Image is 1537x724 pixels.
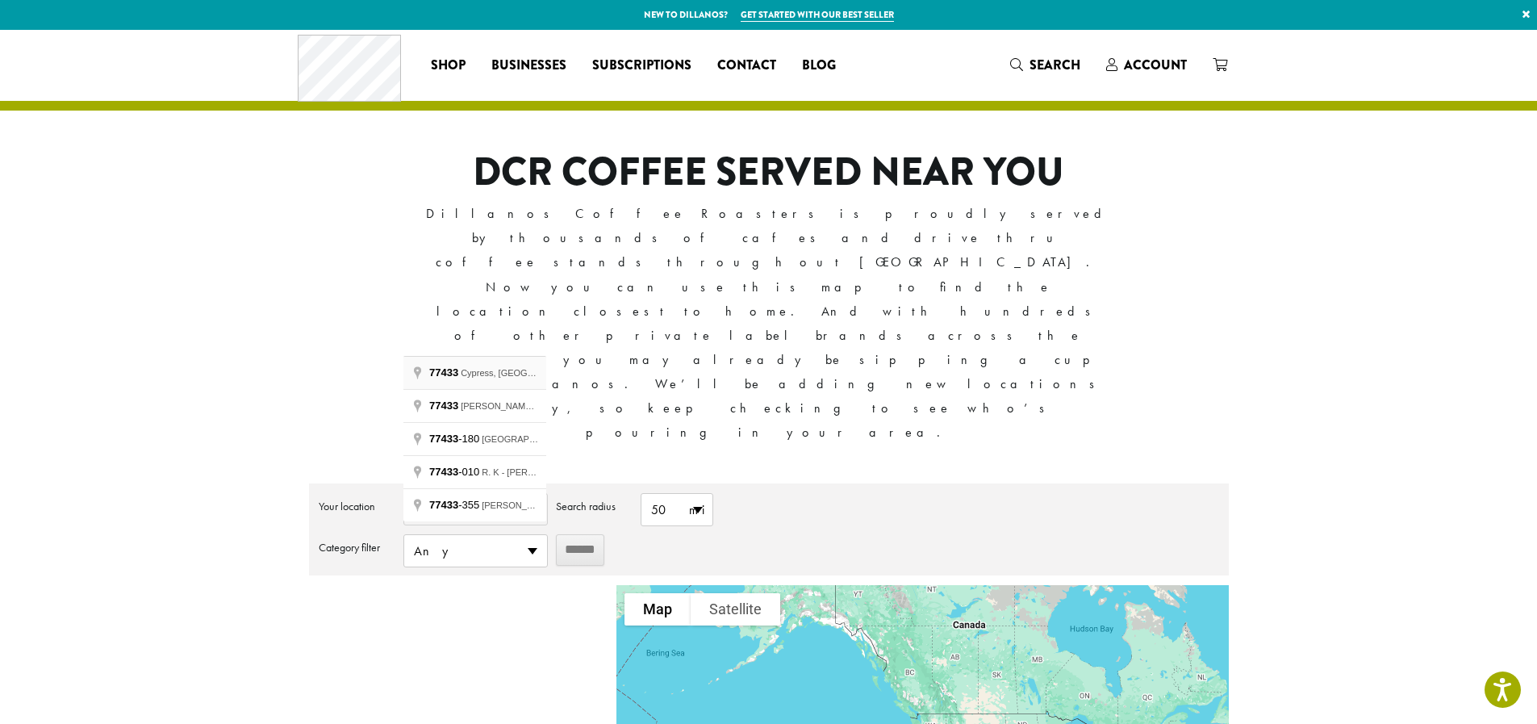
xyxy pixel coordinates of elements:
span: Subscriptions [592,56,691,76]
span: [PERSON_NAME][GEOGRAPHIC_DATA], [GEOGRAPHIC_DATA] - [GEOGRAPHIC_DATA], [GEOGRAPHIC_DATA] [482,500,942,510]
button: Show street map [624,593,691,626]
span: [PERSON_NAME][GEOGRAPHIC_DATA], [GEOGRAPHIC_DATA] [461,401,724,411]
span: Shop [431,56,466,76]
a: Shop [418,52,478,78]
span: Search [1030,56,1080,74]
span: 77433 [429,466,458,478]
a: Get started with our best seller [741,8,894,22]
span: Any [404,535,547,567]
span: -180 [429,433,482,445]
a: Search [997,52,1093,78]
label: Category filter [319,534,395,560]
span: 50 mi [641,494,712,525]
span: [GEOGRAPHIC_DATA], [GEOGRAPHIC_DATA] - [GEOGRAPHIC_DATA], [GEOGRAPHIC_DATA] [482,434,869,444]
span: 77433 [429,499,458,511]
span: Cypress, [GEOGRAPHIC_DATA] [461,368,591,378]
span: R. K - [PERSON_NAME], [GEOGRAPHIC_DATA] - State of [GEOGRAPHIC_DATA], [GEOGRAPHIC_DATA] [482,467,908,477]
label: Your location [319,493,395,519]
span: Account [1124,56,1187,74]
span: -010 [429,466,482,478]
span: Businesses [491,56,566,76]
span: 77433 [429,400,458,412]
h1: DCR COFFEE SERVED NEAR YOU [424,149,1113,196]
span: Blog [802,56,836,76]
button: Show satellite imagery [691,593,780,626]
span: -355 [429,499,482,511]
span: 77433 [429,433,458,445]
label: Search radius [556,493,633,519]
p: Dillanos Coffee Roasters is proudly served by thousands of cafes and drive thru coffee stands thr... [424,202,1113,445]
span: Contact [717,56,776,76]
span: 77433 [429,366,458,379]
